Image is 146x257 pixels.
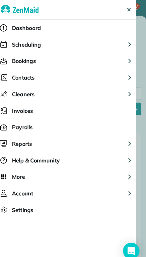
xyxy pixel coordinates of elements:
span: Dashboard [16,23,44,31]
span: More [16,167,29,175]
span: Invoices [16,103,36,111]
span: Scheduling [16,39,44,47]
span: Payrolls [16,119,36,127]
span: Cleaners [16,87,38,95]
span: Settings [16,199,37,207]
span: Account [16,183,37,191]
span: Bookings [16,55,39,63]
span: Contacts [16,71,38,79]
span: Reports [16,135,36,143]
span: Help & Community [16,151,62,159]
